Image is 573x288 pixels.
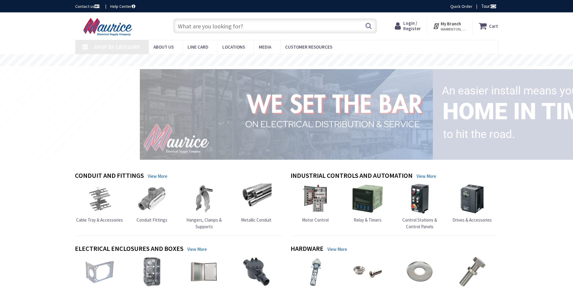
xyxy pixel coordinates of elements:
span: WARRENTON, [GEOGRAPHIC_DATA] [441,27,466,32]
img: Device Boxes [137,257,167,287]
img: Relay & Timers [352,184,383,214]
span: Metallic Conduit [241,217,272,223]
span: Control Stations & Control Panels [402,217,437,229]
img: Maurice Electrical Supply Company [75,18,142,36]
h4: Conduit and Fittings [75,172,144,181]
a: Hangers, Clamps & Supports Hangers, Clamps & Supports [179,184,229,230]
img: Miscellaneous Fastener [352,257,383,287]
span: Motor Control [302,217,329,223]
a: Contact us [75,3,101,9]
span: Customer Resources [285,44,332,50]
img: Enclosures & Cabinets [189,257,219,287]
a: View More [327,246,347,252]
span: Login / Register [403,20,421,31]
span: Drives & Accessories [452,217,492,223]
img: Nuts & Washer [405,257,435,287]
img: Explosion-Proof Boxes & Accessories [241,257,272,287]
span: Media [259,44,271,50]
img: Motor Control [300,184,330,214]
h4: Electrical Enclosures and Boxes [75,245,183,254]
span: Shop By Category [94,43,140,50]
a: Cable Tray & Accessories Cable Tray & Accessories [76,184,123,223]
span: About us [153,44,174,50]
img: Drives & Accessories [457,184,487,214]
span: Hangers, Clamps & Supports [186,217,222,229]
span: Tour [481,3,497,9]
span: Locations [222,44,245,50]
h4: Industrial Controls and Automation [291,172,413,181]
a: Motor Control Motor Control [300,184,330,223]
strong: My Branch [441,21,461,27]
span: Relay & Timers [354,217,381,223]
a: View More [187,246,207,252]
a: Control Stations & Control Panels Control Stations & Control Panels [395,184,445,230]
a: Help Center [110,3,135,9]
a: Quick Order [450,3,472,9]
a: Conduit Fittings Conduit Fittings [137,184,167,223]
img: Box Hardware & Accessories [85,257,115,287]
input: What are you looking for? [173,18,377,34]
div: My Branch WARRENTON, [GEOGRAPHIC_DATA] [433,21,466,31]
a: Relay & Timers Relay & Timers [352,184,383,223]
a: Login / Register [395,21,421,31]
span: Cable Tray & Accessories [76,217,123,223]
img: Screws & Bolts [457,257,487,287]
img: Conduit Fittings [137,184,167,214]
img: Anchors [300,257,330,287]
rs-layer: to hit the road. [443,124,515,145]
span: Line Card [188,44,208,50]
strong: Cart [489,21,498,31]
a: Cart [479,21,498,31]
img: Metallic Conduit [241,184,272,214]
span: Conduit Fittings [137,217,167,223]
a: View More [417,173,436,179]
img: Control Stations & Control Panels [405,184,435,214]
h4: Hardware [291,245,324,254]
rs-layer: Free Same Day Pickup at 15 Locations [232,57,342,64]
a: View More [148,173,167,179]
img: Cable Tray & Accessories [85,184,115,214]
a: Drives & Accessories Drives & Accessories [452,184,492,223]
img: 1_1.png [133,67,435,161]
img: Hangers, Clamps & Supports [189,184,219,214]
a: Metallic Conduit Metallic Conduit [241,184,272,223]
